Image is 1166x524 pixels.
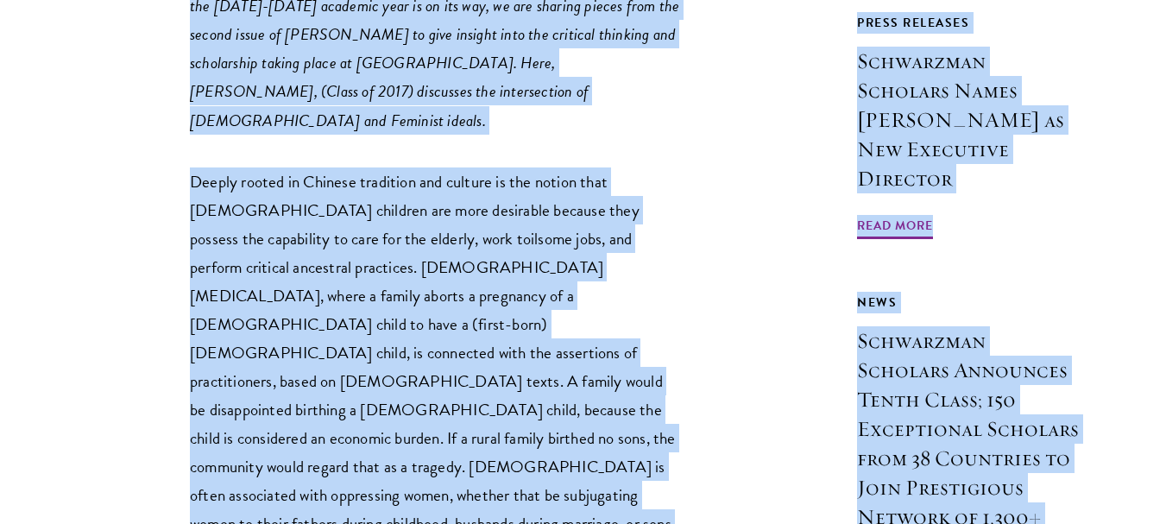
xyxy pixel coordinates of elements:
div: News [857,292,1080,313]
div: Press Releases [857,12,1080,34]
h3: Schwarzman Scholars Names [PERSON_NAME] as New Executive Director [857,47,1080,193]
span: Read More [857,215,933,242]
a: Press Releases Schwarzman Scholars Names [PERSON_NAME] as New Executive Director Read More [857,12,1080,242]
